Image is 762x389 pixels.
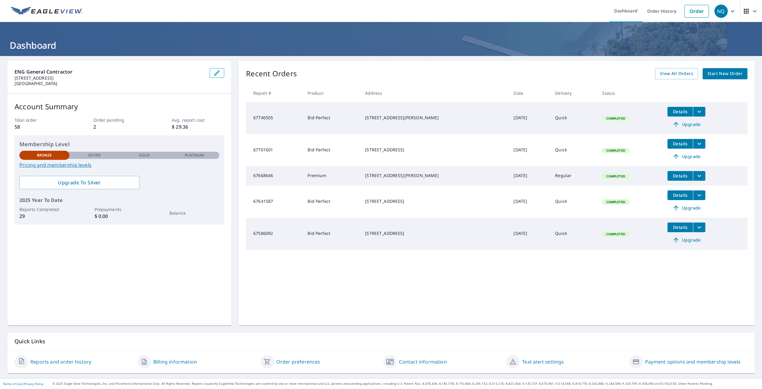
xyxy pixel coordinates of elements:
[19,176,139,189] a: Upgrade To Silver
[37,153,52,158] p: Bronze
[684,5,709,18] a: Order
[303,134,360,166] td: Bid Perfect
[667,107,693,117] button: detailsBtn-67746505
[19,140,219,148] p: Membership Level
[3,382,43,386] p: |
[246,68,297,79] p: Recent Orders
[15,117,67,123] p: Total order
[509,84,550,102] th: Date
[655,68,698,79] a: View All Orders
[303,166,360,186] td: Premium
[93,123,146,130] p: 2
[172,123,224,130] p: $ 29.36
[671,141,689,147] span: Details
[93,117,146,123] p: Order pending
[603,148,628,153] span: Completed
[365,115,504,121] div: [STREET_ADDRESS][PERSON_NAME]
[667,203,705,213] a: Upgrade
[707,70,743,77] span: Start New Order
[667,171,693,181] button: detailsBtn-67668646
[603,200,628,204] span: Completed
[24,179,135,186] span: Upgrade To Silver
[671,204,702,212] span: Upgrade
[522,358,564,365] a: Text alert settings
[550,102,597,134] td: Quick
[714,5,728,18] div: NQ
[671,153,702,160] span: Upgrade
[246,84,303,102] th: Report #
[509,102,550,134] td: [DATE]
[603,174,628,178] span: Completed
[703,68,747,79] a: Start New Order
[667,223,693,232] button: detailsBtn-67586092
[399,358,447,365] a: Contact information
[550,166,597,186] td: Regular
[660,70,693,77] span: View All Orders
[303,84,360,102] th: Product
[30,358,91,365] a: Reports and order history
[509,134,550,166] td: [DATE]
[172,117,224,123] p: Avg. report cost
[550,186,597,218] td: Quick
[139,153,149,158] p: Gold
[246,186,303,218] td: 67641587
[15,75,205,81] p: [STREET_ADDRESS]
[667,235,705,245] a: Upgrade
[603,116,628,120] span: Completed
[88,153,101,158] p: Silver
[15,101,224,112] p: Account Summary
[19,196,219,204] p: 2025 Year To Date
[52,381,759,386] p: © 2025 Eagle View Technologies, Inc. and Pictometry International Corp. All Rights Reserved. Repo...
[603,232,628,236] span: Completed
[550,134,597,166] td: Quick
[15,338,747,345] p: Quick Links
[95,206,145,213] p: Prepayments
[693,107,705,117] button: filesDropdownBtn-67746505
[185,153,204,158] p: Platinum
[365,198,504,204] div: [STREET_ADDRESS]
[303,102,360,134] td: Bid Perfect
[671,236,702,244] span: Upgrade
[693,190,705,200] button: filesDropdownBtn-67641587
[19,206,69,213] p: Reports Completed
[276,358,320,365] a: Order preferences
[509,218,550,250] td: [DATE]
[15,123,67,130] p: 58
[246,102,303,134] td: 67746505
[303,218,360,250] td: Bid Perfect
[303,186,360,218] td: Bid Perfect
[597,84,663,102] th: Status
[246,166,303,186] td: 67668646
[3,382,22,386] a: Terms of Use
[671,173,689,179] span: Details
[550,218,597,250] td: Quick
[246,218,303,250] td: 67586092
[19,161,219,169] a: Pricing and membership levels
[693,223,705,232] button: filesDropdownBtn-67586092
[667,190,693,200] button: detailsBtn-67641587
[550,84,597,102] th: Delivery
[15,68,205,75] p: ENG General Contractor
[24,382,43,386] a: Privacy Policy
[671,192,689,198] span: Details
[667,152,705,161] a: Upgrade
[509,166,550,186] td: [DATE]
[246,134,303,166] td: 67701601
[15,81,205,86] p: [GEOGRAPHIC_DATA]
[169,210,219,216] p: Balance
[153,358,197,365] a: Billing information
[19,213,69,220] p: 29
[365,230,504,236] div: [STREET_ADDRESS]
[95,213,145,220] p: $ 0.00
[365,147,504,153] div: [STREET_ADDRESS]
[645,358,740,365] a: Payment options and membership levels
[693,139,705,149] button: filesDropdownBtn-67701601
[7,39,755,51] h1: Dashboard
[509,186,550,218] td: [DATE]
[671,224,689,230] span: Details
[667,120,705,129] a: Upgrade
[671,109,689,114] span: Details
[365,173,504,179] div: [STREET_ADDRESS][PERSON_NAME]
[667,139,693,149] button: detailsBtn-67701601
[671,121,702,128] span: Upgrade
